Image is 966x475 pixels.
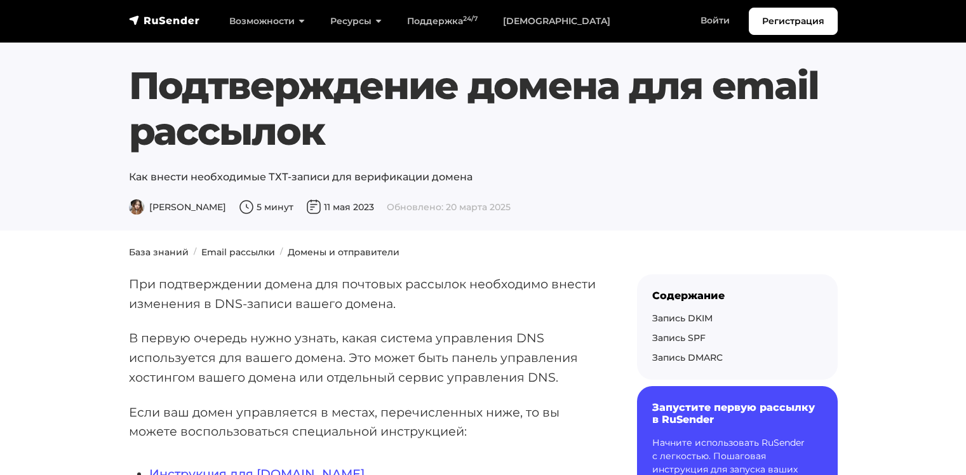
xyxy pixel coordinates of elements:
a: Возможности [217,8,318,34]
h1: Подтверждение домена для email рассылок [129,63,838,154]
a: База знаний [129,246,189,258]
span: 11 мая 2023 [306,201,374,213]
a: Поддержка24/7 [394,8,490,34]
a: Ресурсы [318,8,394,34]
img: Дата публикации [306,199,321,215]
span: [PERSON_NAME] [129,201,226,213]
div: Содержание [652,290,822,302]
h6: Запустите первую рассылку в RuSender [652,401,822,425]
img: RuSender [129,14,200,27]
a: [DEMOGRAPHIC_DATA] [490,8,623,34]
a: Войти [688,8,742,34]
nav: breadcrumb [121,246,845,259]
p: При подтверждении домена для почтовых рассылок необходимо внести изменения в DNS-записи вашего до... [129,274,596,313]
span: 5 минут [239,201,293,213]
span: Обновлено: 20 марта 2025 [387,201,511,213]
a: Запись DKIM [652,312,713,324]
a: Запись DMARC [652,352,723,363]
p: В первую очередь нужно узнать, какая система управления DNS используется для вашего домена. Это м... [129,328,596,387]
p: Как внести необходимые ТХТ-записи для верификации домена [129,170,838,185]
a: Запись SPF [652,332,706,344]
a: Email рассылки [201,246,275,258]
img: Время чтения [239,199,254,215]
a: Регистрация [749,8,838,35]
p: Если ваш домен управляется в местах, перечисленных ниже, то вы можете воспользоваться специальной... [129,403,596,441]
a: Домены и отправители [288,246,399,258]
sup: 24/7 [463,15,478,23]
